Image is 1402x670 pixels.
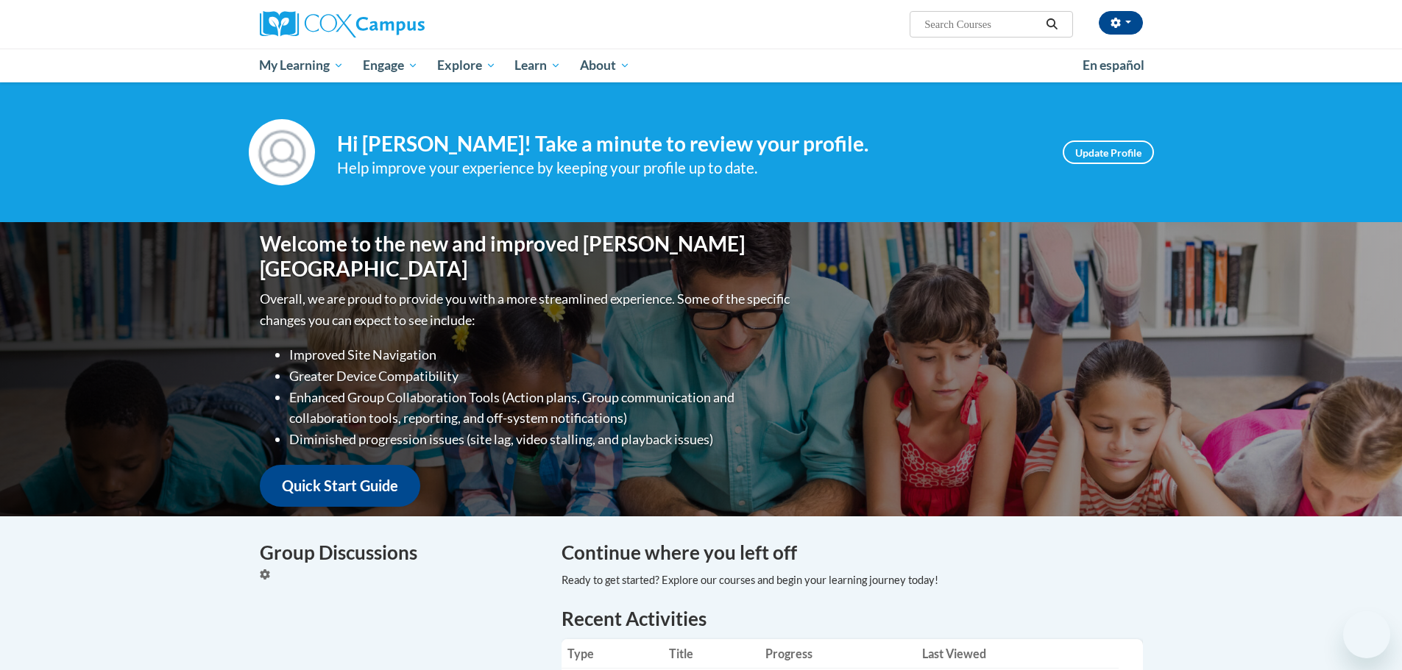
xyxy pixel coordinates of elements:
h4: Hi [PERSON_NAME]! Take a minute to review your profile. [337,132,1041,157]
a: En español [1073,50,1154,81]
h4: Continue where you left off [562,538,1143,567]
button: Account Settings [1099,11,1143,35]
span: Learn [514,57,561,74]
a: My Learning [250,49,354,82]
li: Enhanced Group Collaboration Tools (Action plans, Group communication and collaboration tools, re... [289,387,793,430]
p: Overall, we are proud to provide you with a more streamlined experience. Some of the specific cha... [260,288,793,331]
h1: Welcome to the new and improved [PERSON_NAME][GEOGRAPHIC_DATA] [260,232,793,281]
span: Engage [363,57,418,74]
th: Progress [760,639,916,669]
a: Cox Campus [260,11,539,38]
th: Last Viewed [916,639,1119,669]
li: Greater Device Compatibility [289,366,793,387]
li: Diminished progression issues (site lag, video stalling, and playback issues) [289,429,793,450]
a: About [570,49,640,82]
input: Search Courses [923,15,1041,33]
a: Quick Start Guide [260,465,420,507]
li: Improved Site Navigation [289,344,793,366]
div: Main menu [238,49,1165,82]
a: Update Profile [1063,140,1154,164]
a: Engage [353,49,428,82]
a: Explore [428,49,506,82]
th: Title [663,639,760,669]
img: Cox Campus [260,11,425,38]
span: Explore [437,57,496,74]
a: Learn [505,49,570,82]
span: About [580,57,630,74]
h4: Group Discussions [260,538,539,567]
span: En español [1083,57,1144,73]
span: My Learning [259,57,344,74]
th: Type [562,639,664,669]
div: Help improve your experience by keeping your profile up to date. [337,156,1041,180]
h1: Recent Activities [562,605,1143,632]
img: Profile Image [249,119,315,185]
iframe: Button to launch messaging window [1343,611,1390,658]
button: Search [1041,15,1063,33]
